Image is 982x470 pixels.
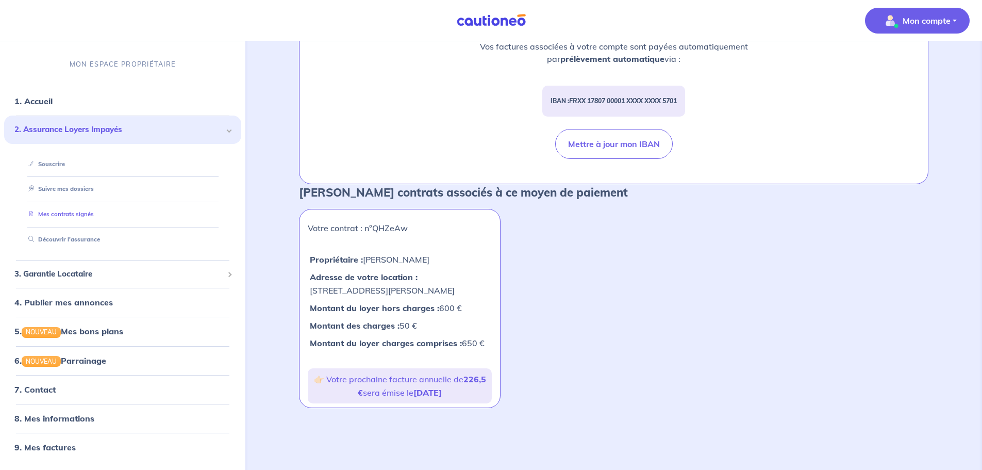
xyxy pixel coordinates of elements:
p: MON ESPACE PROPRIÉTAIRE [70,59,176,69]
div: Mes contrats signés [16,206,229,223]
div: 3. Garantie Locataire [4,264,241,284]
a: 7. Contact [14,384,56,395]
p: [STREET_ADDRESS][PERSON_NAME] [310,270,490,297]
a: 5.NOUVEAUMes bons plans [14,326,123,336]
div: 6.NOUVEAUParrainage [4,350,241,371]
a: 4. Publier mes annonces [14,297,113,307]
strong: Montant du loyer charges comprises : [310,338,462,348]
img: illu_account_valid_menu.svg [882,12,898,29]
strong: Montant du loyer hors charges : [310,303,439,313]
div: 1. Accueil [4,91,241,111]
p: Mon compte [903,14,951,27]
div: 2. Assurance Loyers Impayés [4,116,241,144]
p: 600 € [310,301,490,315]
em: FRXX 17807 00001 XXXX XXXX 5701 [569,97,677,105]
a: Découvrir l'assurance [24,236,100,243]
a: Suivre mes dossiers [24,186,94,193]
div: 7. Contact [4,379,241,400]
strong: Montant des charges : [310,320,400,331]
div: 9. Mes factures [4,437,241,458]
a: Mes contrats signés [24,210,94,218]
img: Cautioneo [453,14,530,27]
button: illu_account_valid_menu.svgMon compte [865,8,970,34]
span: 3. Garantie Locataire [14,268,223,280]
div: 4. Publier mes annonces [4,292,241,313]
strong: [DATE] [413,387,442,398]
p: 650 € [310,336,490,350]
p: Votre contrat : n°QHZeAw [308,222,492,234]
a: Souscrire [24,160,65,168]
strong: [PERSON_NAME] contrats associés à ce moyen de paiement [299,185,628,200]
span: 2. Assurance Loyers Impayés [14,124,223,136]
button: Mettre à jour mon IBAN [555,129,673,159]
strong: IBAN : [551,97,677,105]
p: 👉🏻 Votre prochaine facture annuelle de sera émise le [312,372,488,399]
p: Vos factures associées à votre compte sont payées automatiquement par via : [461,40,767,65]
div: 8. Mes informations [4,408,241,429]
a: 9. Mes factures [14,442,76,452]
div: 5.NOUVEAUMes bons plans [4,321,241,342]
div: Découvrir l'assurance [16,231,229,248]
a: 8. Mes informations [14,413,94,424]
div: Souscrire [16,156,229,173]
strong: Propriétaire : [310,254,363,265]
div: Suivre mes dossiers [16,181,229,198]
a: 6.NOUVEAUParrainage [14,355,106,366]
strong: prélèvement automatique [560,54,664,64]
a: 1. Accueil [14,96,53,106]
p: [PERSON_NAME] [310,253,490,266]
p: 50 € [310,319,490,332]
strong: Adresse de votre location : [310,272,418,282]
